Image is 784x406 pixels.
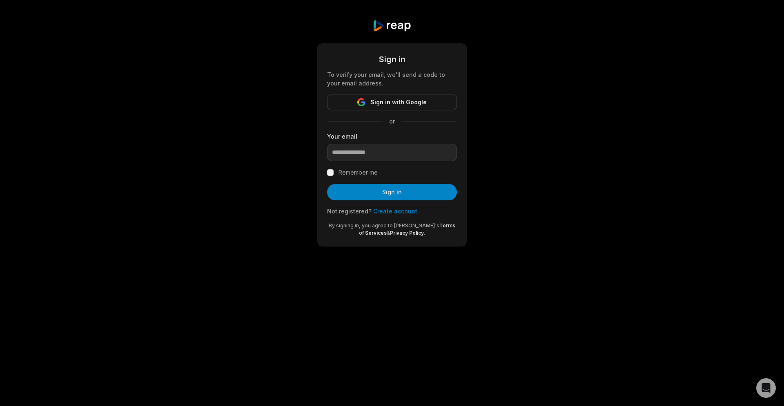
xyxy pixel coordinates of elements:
span: or [383,117,401,126]
a: Terms of Services [359,222,455,236]
div: Sign in [327,53,457,65]
a: Create account [373,208,417,215]
span: Not registered? [327,208,372,215]
label: Your email [327,132,457,141]
button: Sign in [327,184,457,200]
span: & [387,230,390,236]
span: Sign in with Google [370,97,427,107]
span: . [424,230,425,236]
button: Sign in with Google [327,94,457,110]
img: reap [372,20,411,32]
div: Open Intercom Messenger [756,378,776,398]
a: Privacy Policy [390,230,424,236]
span: By signing in, you agree to [PERSON_NAME]'s [329,222,439,229]
div: To verify your email, we'll send a code to your email address. [327,70,457,87]
label: Remember me [339,168,378,177]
